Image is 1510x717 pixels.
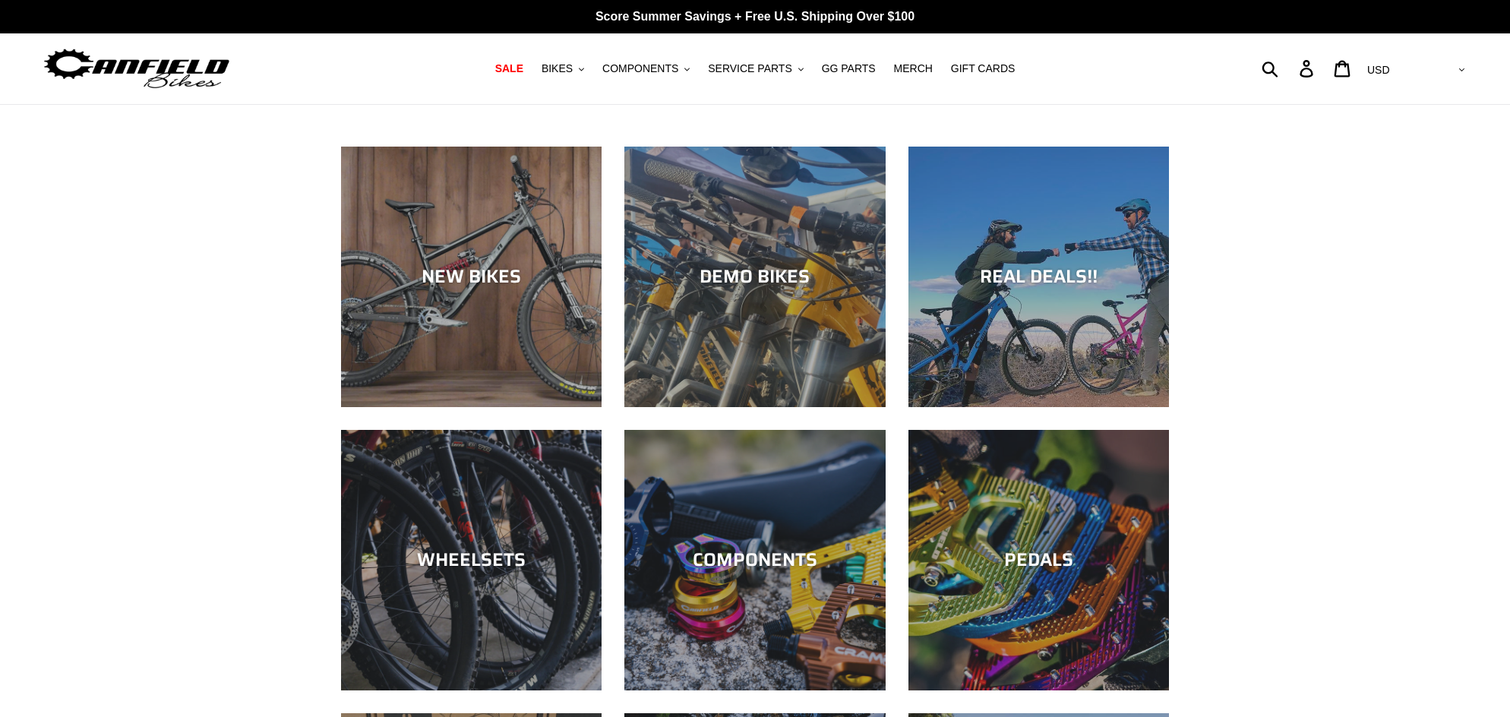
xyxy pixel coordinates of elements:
[700,58,810,79] button: SERVICE PARTS
[624,266,885,288] div: DEMO BIKES
[1270,52,1309,85] input: Search
[886,58,940,79] a: MERCH
[341,549,602,571] div: WHEELSETS
[534,58,592,79] button: BIKES
[708,62,791,75] span: SERVICE PARTS
[602,62,678,75] span: COMPONENTS
[814,58,883,79] a: GG PARTS
[341,147,602,407] a: NEW BIKES
[624,430,885,690] a: COMPONENTS
[542,62,573,75] span: BIKES
[495,62,523,75] span: SALE
[951,62,1016,75] span: GIFT CARDS
[908,549,1169,571] div: PEDALS
[341,430,602,690] a: WHEELSETS
[908,430,1169,690] a: PEDALS
[908,266,1169,288] div: REAL DEALS!!
[822,62,876,75] span: GG PARTS
[341,266,602,288] div: NEW BIKES
[488,58,531,79] a: SALE
[42,45,232,93] img: Canfield Bikes
[624,549,885,571] div: COMPONENTS
[894,62,933,75] span: MERCH
[624,147,885,407] a: DEMO BIKES
[595,58,697,79] button: COMPONENTS
[908,147,1169,407] a: REAL DEALS!!
[943,58,1023,79] a: GIFT CARDS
